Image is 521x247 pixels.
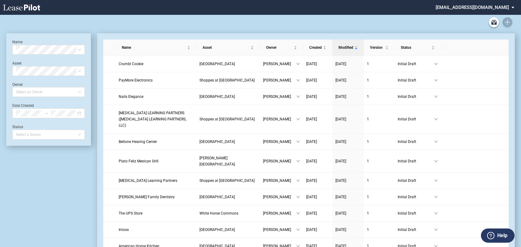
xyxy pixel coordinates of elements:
a: 1 [367,77,392,83]
th: Name [116,40,196,56]
span: Chatham Crossing [199,94,235,99]
a: 1 [367,158,392,164]
a: Shoppes at [GEOGRAPHIC_DATA] [199,116,257,122]
a: Crumbl Cookie [119,61,193,67]
span: Beltone Hearing Center [119,140,157,144]
span: [PERSON_NAME] [263,178,296,184]
span: Autism Learning Partners [119,178,177,183]
span: down [434,159,438,163]
span: Initial Draft [398,194,434,200]
a: 1 [367,227,392,233]
span: 1 [367,78,369,82]
a: 1 [367,194,392,200]
a: [DATE] [335,77,361,83]
span: [DATE] [335,211,346,216]
span: down [434,179,438,182]
span: [PERSON_NAME] [263,94,296,100]
a: The UPS Store [119,210,193,216]
span: PayMore Electronics [119,78,153,82]
a: [MEDICAL_DATA] Learning Partners [119,178,193,184]
span: AUTISM LEARNING PARTNERS (AUTISM LEARNING PARTNERS, LLC) [119,111,186,128]
a: [GEOGRAPHIC_DATA] [199,61,257,67]
span: down [296,117,300,121]
span: Initial Draft [398,61,434,67]
span: [DATE] [335,178,346,183]
span: down [434,117,438,121]
span: [PERSON_NAME] [263,227,296,233]
a: Shoppes at [GEOGRAPHIC_DATA] [199,178,257,184]
span: [PERSON_NAME] [263,61,296,67]
a: [DATE] [306,139,329,145]
a: 1 [367,139,392,145]
a: [DATE] [306,77,329,83]
a: Shoppes at [GEOGRAPHIC_DATA] [199,77,257,83]
span: [DATE] [335,140,346,144]
span: down [296,62,300,66]
span: down [296,159,300,163]
span: Created [309,44,322,51]
span: Crumbl Cookie [119,62,143,66]
span: 1 [367,178,369,183]
a: [DATE] [335,116,361,122]
span: Asset [203,44,249,51]
a: 1 [367,210,392,216]
label: Asset [12,61,22,65]
span: [DATE] [335,62,346,66]
a: [DATE] [335,210,361,216]
a: [DATE] [335,61,361,67]
span: down [296,211,300,215]
span: The UPS Store [119,211,142,216]
span: 1 [367,195,369,199]
th: Asset [196,40,260,56]
span: Status [401,44,430,51]
span: [DATE] [306,117,317,121]
span: Owner [266,44,293,51]
label: Help [497,232,507,240]
a: Beltone Hearing Center [119,139,193,145]
a: White Horse Commons [199,210,257,216]
button: Help [481,228,515,243]
span: [DATE] [335,78,346,82]
span: Initial Draft [398,210,434,216]
a: [DATE] [306,158,329,164]
span: 1 [367,228,369,232]
span: Initial Draft [398,77,434,83]
span: [DATE] [306,211,317,216]
a: [DATE] [335,227,361,233]
a: 1 [367,178,392,184]
span: [PERSON_NAME] [263,77,296,83]
span: Version [370,44,384,51]
a: [DATE] [335,194,361,200]
span: Name [122,44,186,51]
span: [DATE] [335,94,346,99]
label: Date Created [12,103,34,108]
span: [DATE] [306,178,317,183]
span: down [296,179,300,182]
th: Modified [332,40,364,56]
label: Name [12,40,23,44]
a: [GEOGRAPHIC_DATA] [199,194,257,200]
a: [PERSON_NAME] Family Dentistry [119,194,193,200]
span: Initial Draft [398,227,434,233]
a: [DATE] [335,94,361,100]
span: [DATE] [306,195,317,199]
a: [DATE] [335,178,361,184]
a: [DATE] [306,116,329,122]
span: [DATE] [335,159,346,163]
span: down [434,78,438,82]
span: down [434,228,438,232]
span: Coral Island Shopping Center [199,228,235,232]
span: Hairston Family Dentistry [119,195,175,199]
span: down [434,95,438,98]
th: Owner [260,40,303,56]
a: 1 [367,116,392,122]
span: White Horse Commons [199,211,238,216]
span: Hillcrest Shopping Center [199,140,235,144]
a: [DATE] [306,94,329,100]
a: [DATE] [306,194,329,200]
span: 1 [367,62,369,66]
a: [DATE] [335,139,361,145]
span: [DATE] [335,195,346,199]
span: Shoppes at Garner [199,117,255,121]
span: swap-right [44,111,48,115]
